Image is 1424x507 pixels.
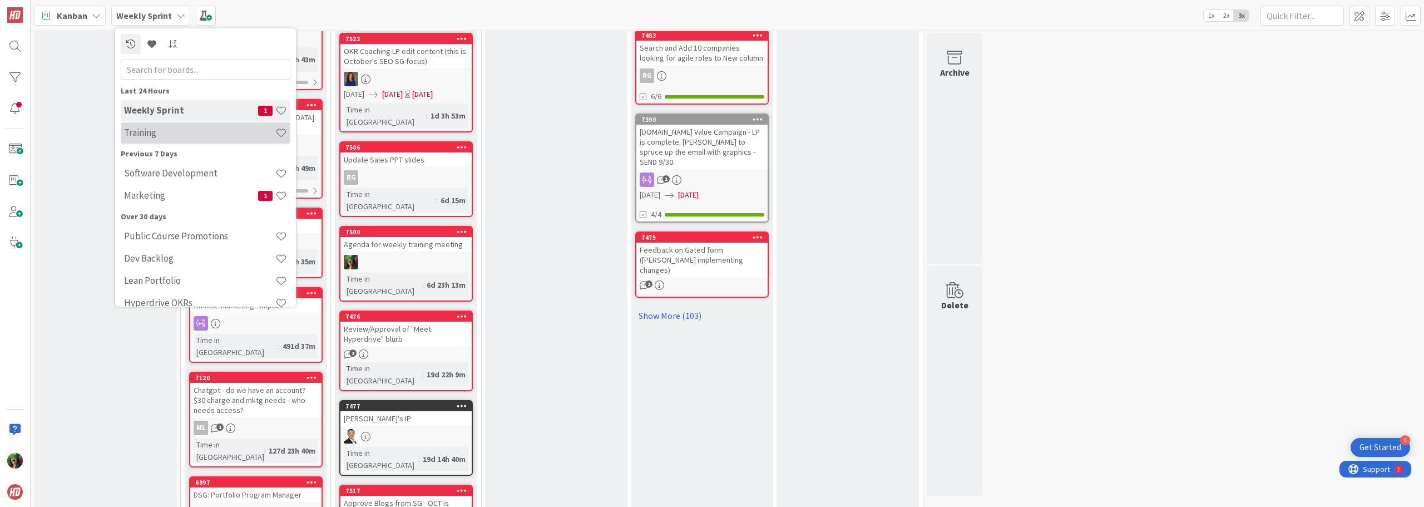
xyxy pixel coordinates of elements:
[641,32,768,40] div: 7463
[422,279,424,291] span: :
[340,312,472,322] div: 7476
[340,142,472,152] div: 7506
[1219,10,1234,21] span: 2x
[636,243,768,277] div: Feedback on Gated form ([PERSON_NAME] implementing changes)
[636,233,768,277] div: 7475Feedback on Gated form ([PERSON_NAME] implementing changes)
[7,7,23,23] img: Visit kanbanzone.com
[1204,10,1219,21] span: 1x
[195,479,322,486] div: 6997
[340,401,472,426] div: 7477[PERSON_NAME]'s IP
[349,350,357,357] span: 1
[124,253,275,264] h4: Dev Backlog
[345,487,472,495] div: 7517
[635,307,769,324] a: Show More (103)
[1234,10,1249,21] span: 3x
[258,191,273,201] span: 1
[344,170,358,185] div: RG
[651,91,661,102] span: 6/6
[636,125,768,169] div: [DOMAIN_NAME] Value Campaign - LP is complete. [PERSON_NAME] to spruce up the email with graphics...
[640,68,654,83] div: RG
[636,115,768,169] div: 7390[DOMAIN_NAME] Value Campaign - LP is complete. [PERSON_NAME] to spruce up the email with grap...
[258,106,273,116] span: 1
[418,453,420,465] span: :
[426,110,428,122] span: :
[640,189,660,201] span: [DATE]
[344,188,436,213] div: Time in [GEOGRAPHIC_DATA]
[340,255,472,269] div: SL
[190,383,322,417] div: Chatgpt - do we have an account? $30 charge and mktg needs - who needs access?
[424,279,468,291] div: 6d 23h 13m
[340,411,472,426] div: [PERSON_NAME]'s IP
[344,447,418,471] div: Time in [GEOGRAPHIC_DATA]
[190,421,322,435] div: ML
[190,478,322,488] div: 6997
[641,234,768,242] div: 7475
[216,424,224,431] span: 1
[280,340,318,352] div: 491d 37m
[345,228,472,236] div: 7500
[340,429,472,444] div: SL
[412,88,433,100] div: [DATE]
[344,88,364,100] span: [DATE]
[345,35,472,43] div: 7523
[436,194,438,206] span: :
[344,273,422,297] div: Time in [GEOGRAPHIC_DATA]
[641,116,768,124] div: 7390
[424,368,468,381] div: 19d 22h 9m
[194,421,208,435] div: ML
[124,105,258,116] h4: Weekly Sprint
[345,144,472,151] div: 7506
[636,233,768,243] div: 7475
[340,170,472,185] div: RG
[340,152,472,167] div: Update Sales PPT slides
[340,312,472,346] div: 7476Review/Approval of "Meet Hyperdrive" blurb
[7,484,23,500] img: avatar
[124,168,275,179] h4: Software Development
[636,41,768,65] div: Search and Add 10 companies looking for agile roles to New column
[678,189,699,201] span: [DATE]
[651,209,661,220] span: 4/4
[340,34,472,44] div: 7523
[636,68,768,83] div: RG
[190,373,322,417] div: 7120Chatgpt - do we have an account? $30 charge and mktg needs - who needs access?
[382,88,403,100] span: [DATE]
[190,488,322,502] div: DSG: Portfolio Program Manager
[428,110,468,122] div: 1d 3h 53m
[344,104,426,128] div: Time in [GEOGRAPHIC_DATA]
[340,227,472,237] div: 7500
[116,10,172,21] b: Weekly Sprint
[121,85,290,97] div: Last 24 Hours
[420,453,468,465] div: 19d 14h 40m
[340,486,472,496] div: 7517
[190,478,322,502] div: 6997DSG: Portfolio Program Manager
[645,280,652,288] span: 2
[941,298,968,312] div: Delete
[1260,6,1344,26] input: Quick Filter...
[340,34,472,68] div: 7523OKR Coaching LP edit content (this is October's SEO SG focus)
[340,227,472,252] div: 7500Agenda for weekly training meeting
[194,334,278,358] div: Time in [GEOGRAPHIC_DATA]
[7,453,23,469] img: SL
[121,211,290,223] div: Over 30 days
[121,60,290,80] input: Search for boards...
[124,230,275,242] h4: Public Course Promotions
[345,402,472,410] div: 7477
[344,362,422,387] div: Time in [GEOGRAPHIC_DATA]
[636,31,768,65] div: 7463Search and Add 10 companies looking for agile roles to New column
[940,66,970,79] div: Archive
[124,190,258,201] h4: Marketing
[340,401,472,411] div: 7477
[344,72,358,86] img: SL
[422,368,424,381] span: :
[662,175,670,183] span: 1
[636,31,768,41] div: 7463
[438,194,468,206] div: 6d 15m
[344,429,358,444] img: SL
[194,439,264,463] div: Time in [GEOGRAPHIC_DATA]
[1400,435,1410,445] div: 4
[58,4,61,13] div: 2
[636,115,768,125] div: 7390
[340,72,472,86] div: SL
[57,9,87,22] span: Kanban
[195,374,322,382] div: 7120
